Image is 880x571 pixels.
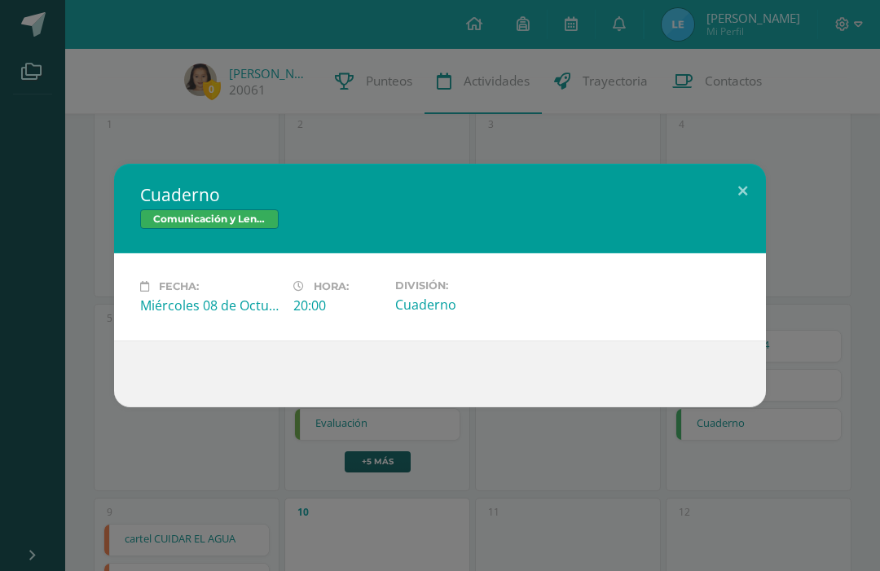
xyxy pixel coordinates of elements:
button: Close (Esc) [719,164,766,219]
span: Hora: [314,280,349,292]
div: Miércoles 08 de Octubre [140,296,280,314]
div: Cuaderno [395,296,535,314]
label: División: [395,279,535,292]
div: 20:00 [293,296,382,314]
span: Fecha: [159,280,199,292]
span: Comunicación y Lenguaje [140,209,279,229]
h2: Cuaderno [140,183,740,206]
